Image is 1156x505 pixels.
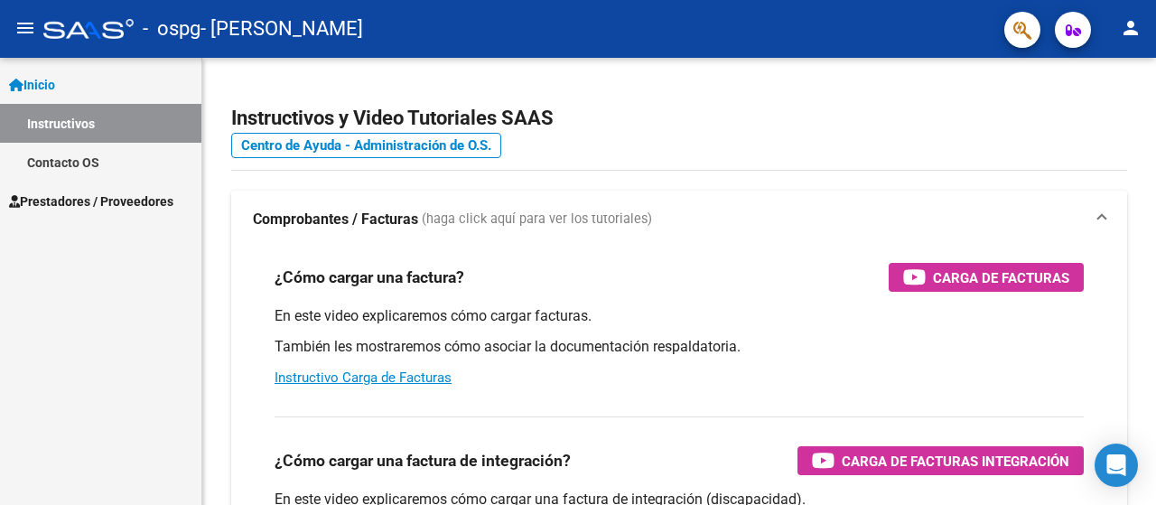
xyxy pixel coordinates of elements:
[253,210,418,229] strong: Comprobantes / Facturas
[933,267,1069,289] span: Carga de Facturas
[797,446,1084,475] button: Carga de Facturas Integración
[275,448,571,473] h3: ¿Cómo cargar una factura de integración?
[231,133,501,158] a: Centro de Ayuda - Administración de O.S.
[14,17,36,39] mat-icon: menu
[275,337,1084,357] p: También les mostraremos cómo asociar la documentación respaldatoria.
[231,101,1127,136] h2: Instructivos y Video Tutoriales SAAS
[842,450,1069,472] span: Carga de Facturas Integración
[275,306,1084,326] p: En este video explicaremos cómo cargar facturas.
[889,263,1084,292] button: Carga de Facturas
[1120,17,1142,39] mat-icon: person
[231,191,1127,248] mat-expansion-panel-header: Comprobantes / Facturas (haga click aquí para ver los tutoriales)
[422,210,652,229] span: (haga click aquí para ver los tutoriales)
[275,369,452,386] a: Instructivo Carga de Facturas
[200,9,363,49] span: - [PERSON_NAME]
[9,75,55,95] span: Inicio
[9,192,173,211] span: Prestadores / Proveedores
[1095,444,1138,487] div: Open Intercom Messenger
[143,9,200,49] span: - ospg
[275,265,464,290] h3: ¿Cómo cargar una factura?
